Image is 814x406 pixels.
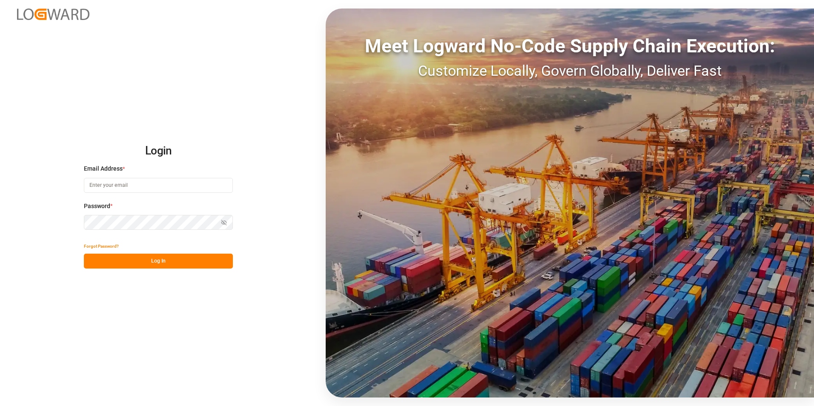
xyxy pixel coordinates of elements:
[84,164,123,173] span: Email Address
[326,60,814,82] div: Customize Locally, Govern Globally, Deliver Fast
[84,239,119,254] button: Forgot Password?
[84,202,110,211] span: Password
[326,32,814,60] div: Meet Logward No-Code Supply Chain Execution:
[84,254,233,269] button: Log In
[84,178,233,193] input: Enter your email
[84,137,233,165] h2: Login
[17,9,89,20] img: Logward_new_orange.png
